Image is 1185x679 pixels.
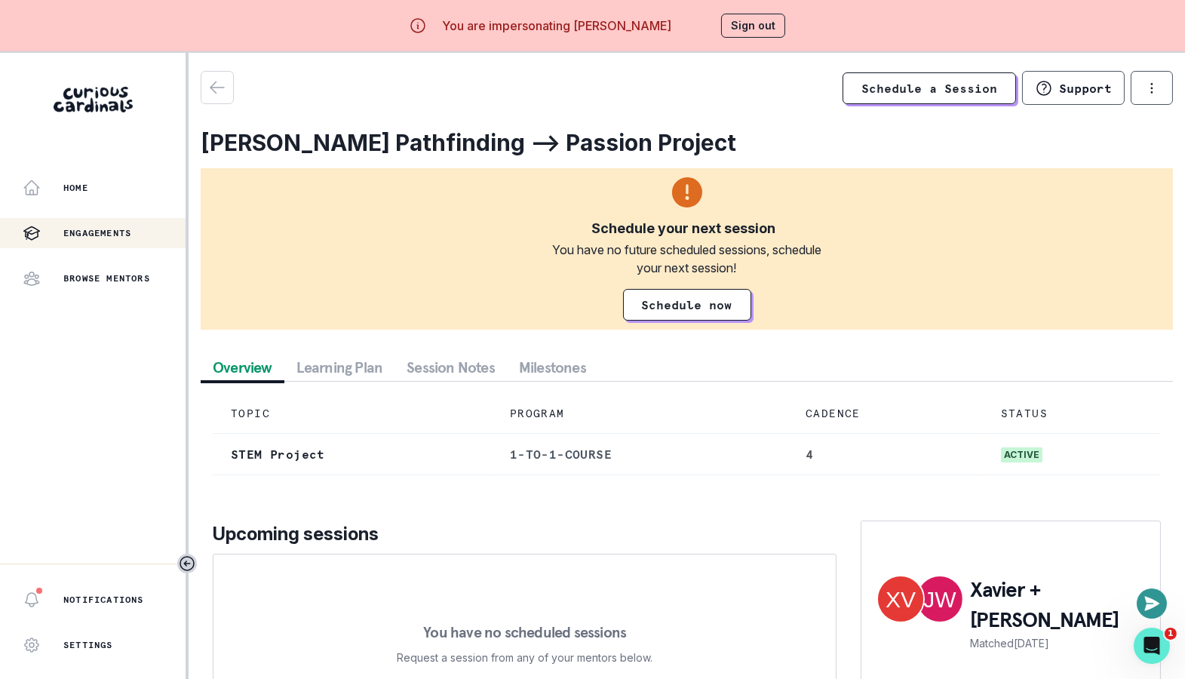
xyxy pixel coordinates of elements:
span: 1 [1165,628,1177,640]
img: Jack Wicker [917,576,962,622]
p: Xavier + [PERSON_NAME] [970,575,1145,635]
td: TOPIC [213,394,492,434]
p: Matched [DATE] [970,635,1145,651]
p: Engagements [63,227,131,239]
p: You are impersonating [PERSON_NAME] [442,17,671,35]
td: PROGRAM [492,394,787,434]
button: Support [1022,71,1125,105]
td: CADENCE [787,394,983,434]
p: Settings [63,639,113,651]
td: STATUS [983,394,1161,434]
p: Home [63,182,88,194]
h2: [PERSON_NAME] Pathfinding --> Passion Project [201,129,1173,156]
button: Toggle sidebar [177,554,197,573]
p: Upcoming sessions [213,521,837,548]
button: Sign out [721,14,785,38]
button: options [1131,71,1173,105]
a: Schedule now [623,289,751,321]
div: You have no future scheduled sessions, schedule your next session! [542,241,832,277]
img: Xavier Ayala-Vermont [878,576,923,622]
button: Open or close messaging widget [1137,588,1167,619]
td: STEM Project [213,434,492,475]
td: 1-to-1-course [492,434,787,475]
a: Schedule a Session [843,72,1016,104]
p: Notifications [63,594,144,606]
button: Session Notes [394,354,507,381]
iframe: Intercom live chat [1134,628,1170,664]
img: Curious Cardinals Logo [54,87,133,112]
button: Learning Plan [284,354,395,381]
button: Overview [201,354,284,381]
td: 4 [787,434,983,475]
span: active [1001,447,1042,462]
div: Schedule your next session [592,220,776,238]
p: Browse Mentors [63,272,150,284]
p: Support [1059,81,1112,96]
button: Milestones [507,354,598,381]
p: Request a session from any of your mentors below. [397,649,652,667]
p: You have no scheduled sessions [423,625,626,640]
